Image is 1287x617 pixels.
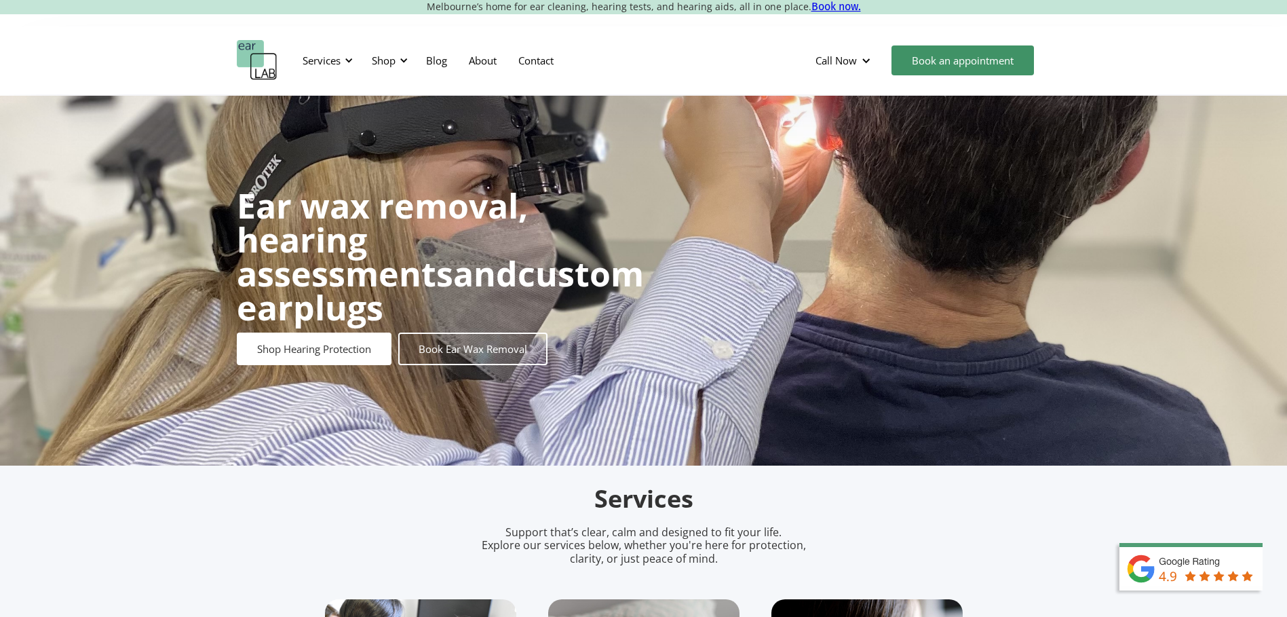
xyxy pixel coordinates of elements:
[398,333,548,365] a: Book Ear Wax Removal
[237,40,277,81] a: home
[325,483,963,515] h2: Services
[891,45,1034,75] a: Book an appointment
[237,333,391,365] a: Shop Hearing Protection
[237,189,644,324] h1: and
[464,526,824,565] p: Support that’s clear, calm and designed to fit your life. Explore our services below, whether you...
[372,54,396,67] div: Shop
[364,40,412,81] div: Shop
[507,41,564,80] a: Contact
[415,41,458,80] a: Blog
[237,250,644,331] strong: custom earplugs
[815,54,857,67] div: Call Now
[237,183,528,297] strong: Ear wax removal, hearing assessments
[805,40,885,81] div: Call Now
[458,41,507,80] a: About
[303,54,341,67] div: Services
[294,40,357,81] div: Services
